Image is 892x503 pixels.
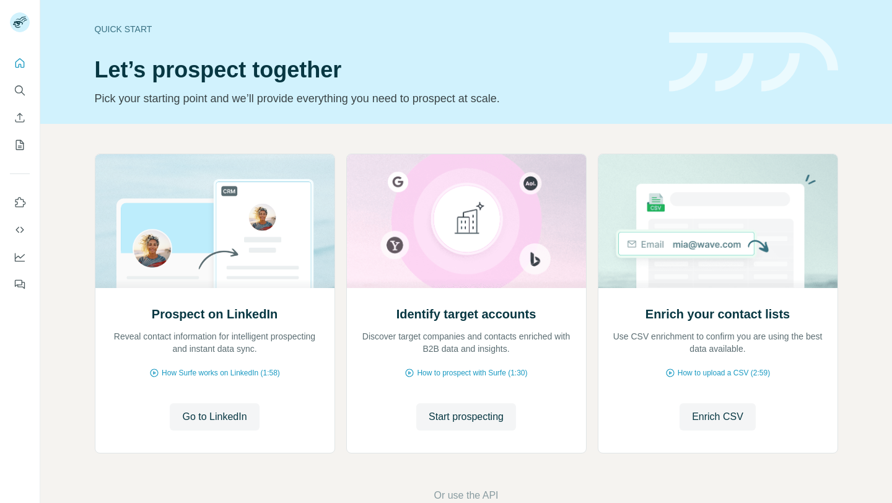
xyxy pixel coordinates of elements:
button: Use Surfe API [10,219,30,241]
span: How Surfe works on LinkedIn (1:58) [162,367,280,378]
h2: Prospect on LinkedIn [152,305,278,323]
img: Prospect on LinkedIn [95,154,335,288]
button: Use Surfe on LinkedIn [10,191,30,214]
span: Go to LinkedIn [182,409,247,424]
span: Enrich CSV [692,409,743,424]
img: Identify target accounts [346,154,587,288]
img: banner [669,32,838,92]
button: Start prospecting [416,403,516,431]
img: Enrich your contact lists [598,154,838,288]
button: Search [10,79,30,102]
button: My lists [10,134,30,156]
h2: Identify target accounts [396,305,536,323]
p: Use CSV enrichment to confirm you are using the best data available. [611,330,825,355]
p: Reveal contact information for intelligent prospecting and instant data sync. [108,330,322,355]
button: Or use the API [434,488,498,503]
span: How to prospect with Surfe (1:30) [417,367,527,378]
button: Feedback [10,273,30,295]
button: Enrich CSV [10,107,30,129]
p: Pick your starting point and we’ll provide everything you need to prospect at scale. [95,90,654,107]
button: Go to LinkedIn [170,403,259,431]
button: Enrich CSV [680,403,756,431]
div: Quick start [95,23,654,35]
button: Dashboard [10,246,30,268]
h1: Let’s prospect together [95,58,654,82]
span: Start prospecting [429,409,504,424]
button: Quick start [10,52,30,74]
h2: Enrich your contact lists [645,305,790,323]
span: How to upload a CSV (2:59) [678,367,770,378]
p: Discover target companies and contacts enriched with B2B data and insights. [359,330,574,355]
